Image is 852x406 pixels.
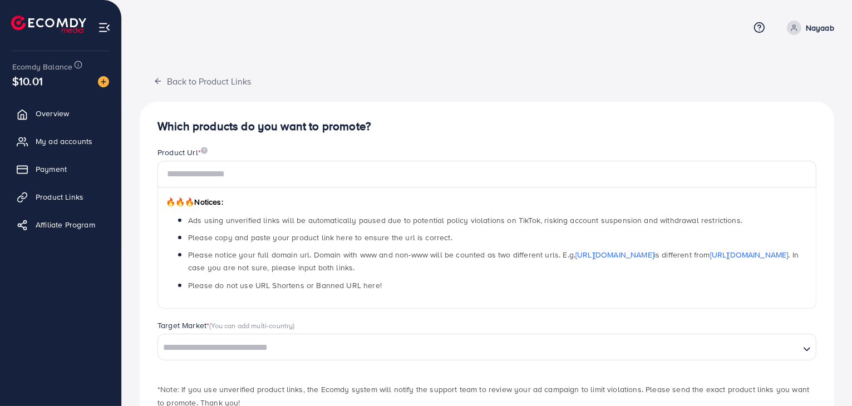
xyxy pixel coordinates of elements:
[36,108,69,119] span: Overview
[140,69,265,93] button: Back to Product Links
[159,339,799,357] input: Search for option
[157,120,816,133] h4: Which products do you want to promote?
[11,16,86,33] img: logo
[8,186,113,208] a: Product Links
[806,21,834,34] p: Nayaab
[188,249,799,273] span: Please notice your full domain url. Domain with www and non-www will be counted as two different ...
[782,21,834,35] a: Nayaab
[36,219,95,230] span: Affiliate Program
[157,320,295,331] label: Target Market
[166,196,223,207] span: Notices:
[575,249,654,260] a: [URL][DOMAIN_NAME]
[8,130,113,152] a: My ad accounts
[188,232,452,243] span: Please copy and paste your product link here to ensure the url is correct.
[12,61,72,72] span: Ecomdy Balance
[188,280,382,291] span: Please do not use URL Shortens or Banned URL here!
[188,215,742,226] span: Ads using unverified links will be automatically paused due to potential policy violations on Tik...
[805,356,844,398] iframe: Chat
[8,102,113,125] a: Overview
[209,320,294,330] span: (You can add multi-country)
[201,147,208,154] img: image
[8,214,113,236] a: Affiliate Program
[36,191,83,202] span: Product Links
[98,21,111,34] img: menu
[36,136,92,147] span: My ad accounts
[36,164,67,175] span: Payment
[166,196,194,207] span: 🔥🔥🔥
[710,249,789,260] a: [URL][DOMAIN_NAME]
[11,71,43,91] span: $10.01
[157,147,208,158] label: Product Url
[157,334,816,360] div: Search for option
[98,76,109,87] img: image
[8,158,113,180] a: Payment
